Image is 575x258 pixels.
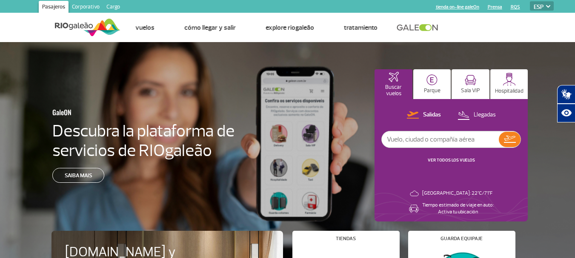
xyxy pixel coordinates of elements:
[511,4,520,10] a: RQS
[557,85,575,122] div: Plugin de acessibilidade da Hand Talk.
[426,74,438,85] img: carParkingHome.svg
[436,4,479,10] a: tienda on-line galeOn
[266,23,314,32] a: Explore RIOgaleão
[424,88,441,94] p: Parque
[389,72,399,82] img: airplaneHomeActive.svg
[557,104,575,122] button: Abrir recursos assistivos.
[452,69,489,99] button: Sala VIP
[382,131,499,147] input: Vuelo, ciudad o compañía aérea
[69,1,103,14] a: Corporativo
[461,88,480,94] p: Sala VIP
[379,84,408,97] p: Buscar vuelos
[135,23,154,32] a: Vuelos
[428,157,475,163] a: VER TODOS LOS VUELOS
[375,69,412,99] button: Buscar vuelos
[404,110,443,121] button: Salidas
[557,85,575,104] button: Abrir tradutor de língua de sinais.
[465,75,476,85] img: vipRoom.svg
[344,23,378,32] a: Tratamiento
[336,236,356,241] h4: Tiendas
[425,157,478,164] button: VER TODOS LOS VUELOS
[488,4,502,10] a: Prensa
[474,111,496,119] p: Llegadas
[441,236,483,241] h4: Guarda equipaje
[52,168,104,183] a: Saiba mais
[490,69,528,99] button: Hospitalidad
[39,1,69,14] a: Pasajeros
[52,121,236,160] h4: Descubra la plataforma de servicios de RIOgaleão
[503,73,516,86] img: hospitality.svg
[423,111,441,119] p: Salidas
[455,110,498,121] button: Llegadas
[422,202,494,215] p: Tiempo estimado de viaje en auto: Activa tu ubicación
[495,88,524,94] p: Hospitalidad
[413,69,451,99] button: Parque
[103,1,123,14] a: Cargo
[422,190,492,197] p: [GEOGRAPHIC_DATA]: 22°C/71°F
[52,103,195,121] h3: GaleON
[184,23,236,32] a: Cómo llegar y salir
